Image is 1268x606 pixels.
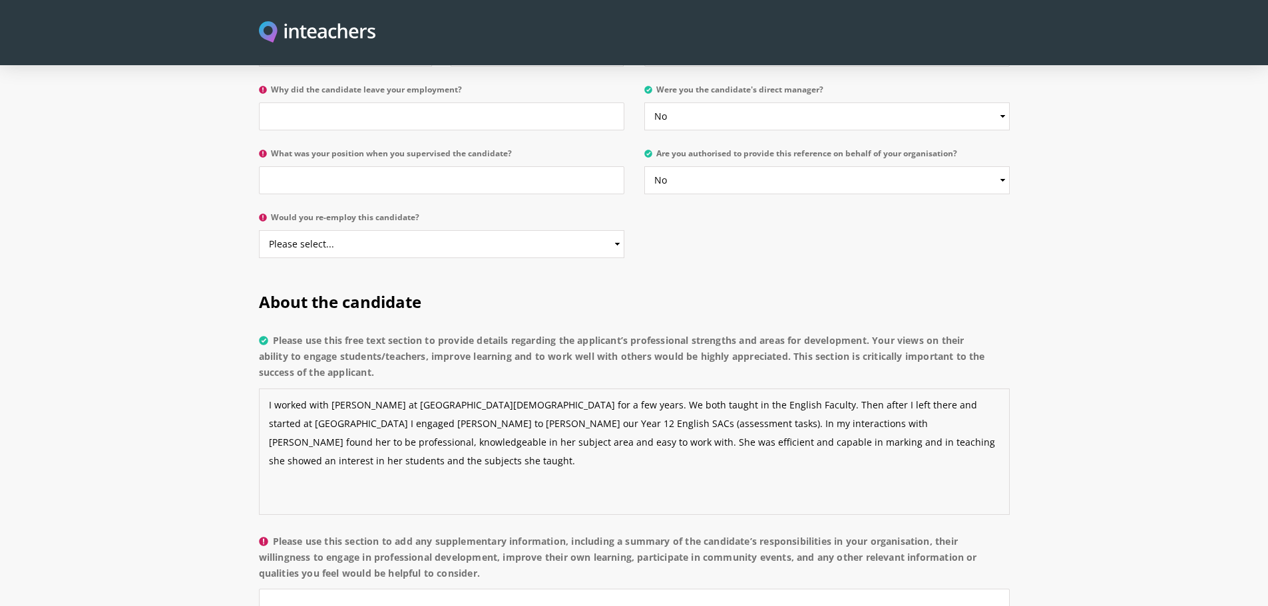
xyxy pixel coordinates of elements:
label: Please use this free text section to provide details regarding the applicant’s professional stren... [259,333,1010,388]
img: Inteachers [259,21,376,45]
label: Were you the candidate's direct manager? [644,85,1010,102]
label: Would you re-employ this candidate? [259,213,624,230]
label: Please use this section to add any supplementary information, including a summary of the candidat... [259,533,1010,589]
label: What was your position when you supervised the candidate? [259,149,624,166]
span: About the candidate [259,291,421,313]
label: Are you authorised to provide this reference on behalf of your organisation? [644,149,1010,166]
a: Visit this site's homepage [259,21,376,45]
label: Why did the candidate leave your employment? [259,85,624,102]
